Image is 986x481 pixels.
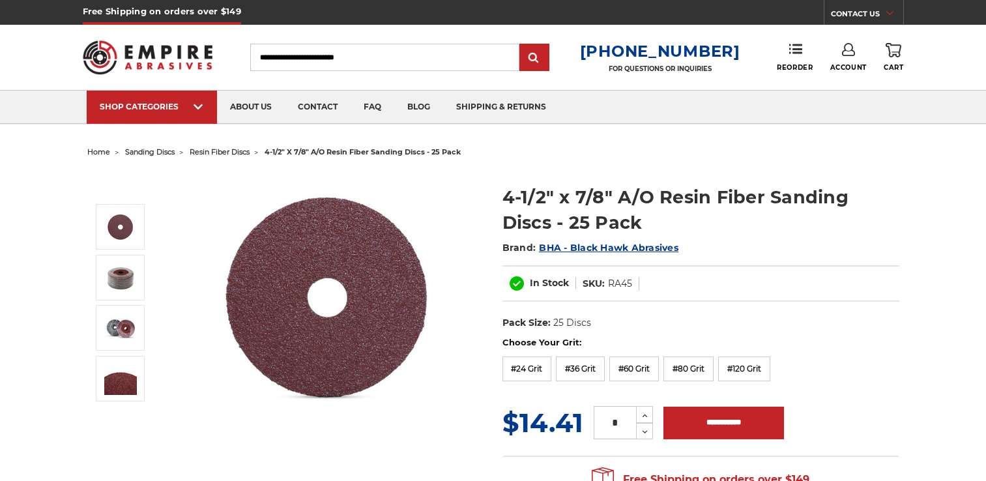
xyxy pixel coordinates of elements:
span: Reorder [777,63,813,72]
input: Submit [521,45,547,71]
span: In Stock [530,277,569,289]
img: 4.5 inch resin fiber disc [199,171,459,428]
a: shipping & returns [443,91,559,124]
a: home [87,147,110,156]
img: Empire Abrasives [83,32,213,83]
img: 4-1/2" x 7/8" A/O Resin Fiber Sanding Discs - 25 Pack [104,362,137,395]
a: resin fiber discs [190,147,250,156]
dt: SKU: [583,277,605,291]
a: CONTACT US [831,7,903,25]
a: Cart [884,43,903,72]
span: Brand: [502,242,536,254]
a: faq [351,91,394,124]
span: Account [830,63,867,72]
span: 4-1/2" x 7/8" a/o resin fiber sanding discs - 25 pack [265,147,461,156]
a: Reorder [777,43,813,71]
a: sanding discs [125,147,175,156]
p: FOR QUESTIONS OR INQUIRIES [580,65,740,73]
span: Cart [884,63,903,72]
a: about us [217,91,285,124]
dd: 25 Discs [553,316,591,330]
a: contact [285,91,351,124]
h1: 4-1/2" x 7/8" A/O Resin Fiber Sanding Discs - 25 Pack [502,184,899,235]
img: 4-1/2" x 7/8" A/O Resin Fiber Sanding Discs - 25 Pack [104,261,137,294]
a: BHA - Black Hawk Abrasives [539,242,678,254]
span: $14.41 [502,407,583,439]
dt: Pack Size: [502,316,551,330]
img: 4-1/2" x 7/8" A/O Resin Fiber Sanding Discs - 25 Pack [104,312,137,344]
a: [PHONE_NUMBER] [580,42,740,61]
a: blog [394,91,443,124]
label: Choose Your Grit: [502,336,899,349]
dd: RA45 [608,277,632,291]
div: SHOP CATEGORIES [100,102,204,111]
img: 4.5 inch resin fiber disc [104,211,137,243]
